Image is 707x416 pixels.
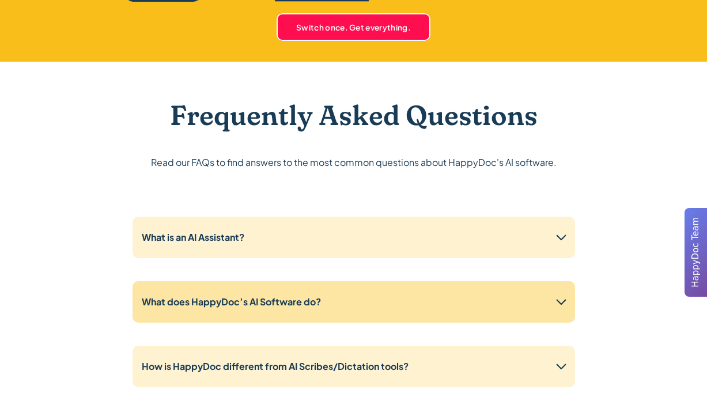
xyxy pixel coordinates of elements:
p: Read our FAQs to find answers to the most common questions about HappyDoc's AI software. [151,154,557,171]
a: Switch once. Get everything. [277,13,430,41]
strong: How is HappyDoc different from AI Scribes/Dictation tools? [142,360,409,372]
strong: What is an AI Assistant? [142,231,244,243]
strong: What does HappyDoc’s AI Software do? [142,296,321,308]
h2: Frequently Asked Questions [170,99,538,132]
